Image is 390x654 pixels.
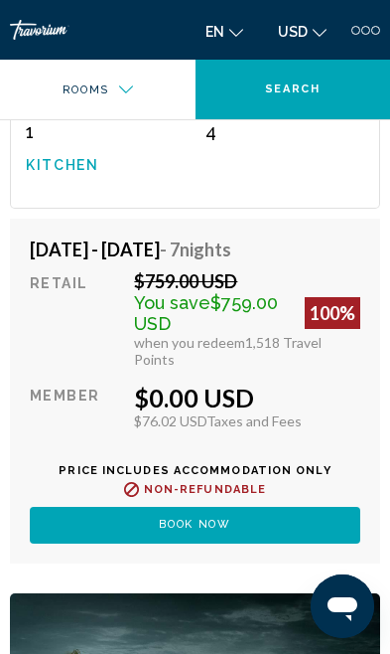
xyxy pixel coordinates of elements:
a: Travorium [10,20,176,40]
span: when you redeem [134,334,245,351]
h4: [DATE] - [DATE] [30,239,345,260]
p: Kitchen [26,157,186,173]
span: $759.00 USD [134,292,278,334]
span: en [205,24,224,40]
span: Book now [159,519,230,532]
div: $76.02 USD [134,412,360,429]
span: - 7 [160,239,231,260]
div: 100% [305,297,360,329]
div: $759.00 USD [134,270,360,292]
div: Member [30,383,119,429]
span: 4 [205,121,216,142]
span: 1,518 Travel Points [134,334,322,368]
button: Change currency [268,17,336,46]
button: Change language [195,17,253,46]
button: Book now [30,507,360,543]
div: Retail [30,270,119,368]
span: USD [278,24,308,40]
iframe: Button to launch messaging window [311,574,374,638]
p: Price includes accommodation only [30,464,360,477]
div: $0.00 USD [134,383,360,412]
span: Taxes and Fees [206,412,302,429]
span: Nights [180,239,231,260]
span: Search [265,82,321,95]
span: You save [134,292,210,313]
span: Non-refundable [144,483,266,496]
